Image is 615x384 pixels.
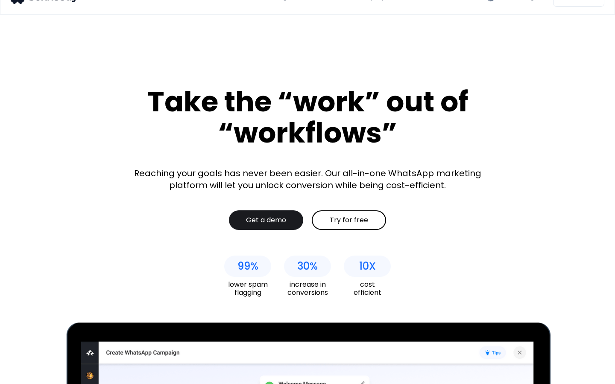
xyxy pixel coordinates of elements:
[284,280,331,297] div: increase in conversions
[297,260,318,272] div: 30%
[344,280,391,297] div: cost efficient
[115,86,500,148] div: Take the “work” out of “workflows”
[17,369,51,381] ul: Language list
[128,167,487,191] div: Reaching your goals has never been easier. Our all-in-one WhatsApp marketing platform will let yo...
[330,216,368,224] div: Try for free
[312,210,386,230] a: Try for free
[246,216,286,224] div: Get a demo
[237,260,258,272] div: 99%
[229,210,303,230] a: Get a demo
[224,280,271,297] div: lower spam flagging
[9,369,51,381] aside: Language selected: English
[359,260,376,272] div: 10X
